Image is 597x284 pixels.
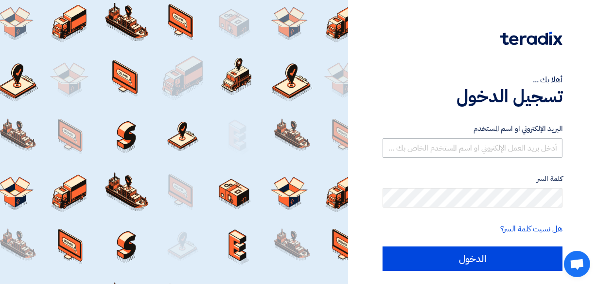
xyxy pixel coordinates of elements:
[564,251,590,277] div: Open chat
[383,138,562,158] input: أدخل بريد العمل الإلكتروني او اسم المستخدم الخاص بك ...
[500,32,562,45] img: Teradix logo
[383,86,562,107] h1: تسجيل الدخول
[383,74,562,86] div: أهلا بك ...
[383,246,562,271] input: الدخول
[383,123,562,134] label: البريد الإلكتروني او اسم المستخدم
[500,223,562,235] a: هل نسيت كلمة السر؟
[383,173,562,185] label: كلمة السر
